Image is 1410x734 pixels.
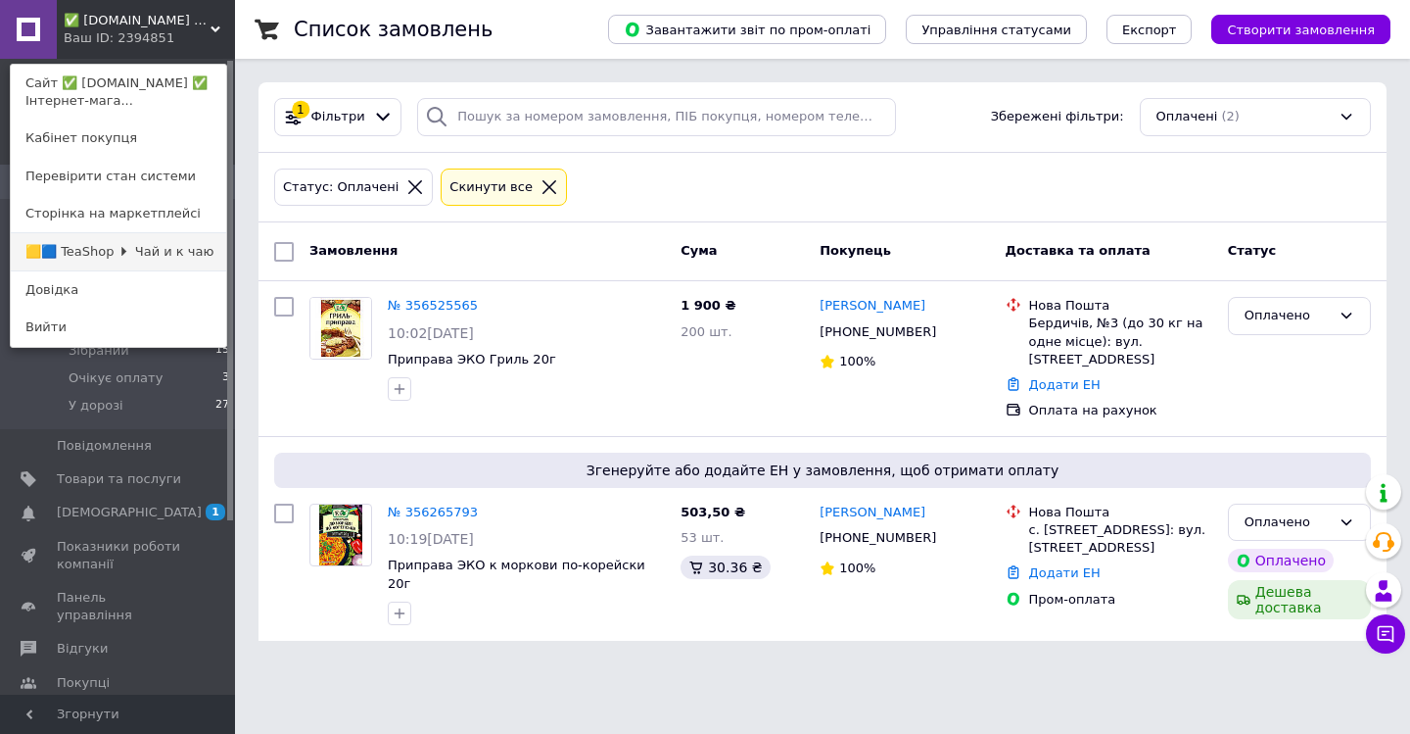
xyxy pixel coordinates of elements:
[1228,580,1371,619] div: Дешева доставка
[309,297,372,360] a: Фото товару
[64,12,211,29] span: ✅ greenfield.com.ua ✅ Інтернет-магазин чаю
[1366,614,1405,654] button: Чат з покупцем
[1245,306,1331,326] div: Оплачено
[1227,23,1375,37] span: Створити замовлення
[906,15,1087,44] button: Управління статусами
[681,530,724,545] span: 53 шт.
[319,505,362,565] img: Фото товару
[1029,402,1212,419] div: Оплата на рахунок
[1228,243,1277,258] span: Статус
[292,101,309,119] div: 1
[816,525,940,551] div: [PHONE_NUMBER]
[11,309,226,346] a: Вийти
[1029,315,1212,368] div: Бердичів, №3 (до 30 кг на одне місце): вул. [STREET_ADDRESS]
[57,538,181,573] span: Показники роботи компанії
[57,437,152,455] span: Повідомлення
[215,342,229,360] span: 15
[388,505,478,519] a: № 356265793
[279,177,402,198] div: Статус: Оплачені
[388,325,474,341] span: 10:02[DATE]
[1211,15,1390,44] button: Створити замовлення
[1029,377,1101,392] a: Додати ЕН
[309,243,398,258] span: Замовлення
[820,504,925,522] a: [PERSON_NAME]
[608,15,886,44] button: Завантажити звіт по пром-оплаті
[69,397,123,415] span: У дорозі
[388,298,478,313] a: № 356525565
[1029,591,1212,609] div: Пром-оплата
[311,108,365,126] span: Фільтри
[388,531,474,547] span: 10:19[DATE]
[417,98,896,136] input: Пошук за номером замовлення, ПІБ покупця, номером телефону, Email, номером накладної
[1029,504,1212,521] div: Нова Пошта
[57,640,108,658] span: Відгуки
[206,504,225,520] span: 1
[681,324,732,339] span: 200 шт.
[681,298,735,313] span: 1 900 ₴
[624,21,870,38] span: Завантажити звіт по пром-оплаті
[446,177,537,198] div: Cкинути все
[1106,15,1193,44] button: Експорт
[11,65,226,120] a: Сайт ✅ [DOMAIN_NAME] ✅ Інтернет-мага...
[1006,243,1151,258] span: Доставка та оплата
[11,233,226,270] a: 🟨🟦 TeaShop 🞂 Чай и к чаю
[839,561,875,575] span: 100%
[57,470,181,488] span: Товари та послуги
[1221,109,1239,123] span: (2)
[1029,521,1212,557] div: с. [STREET_ADDRESS]: вул. [STREET_ADDRESS]
[1245,513,1331,533] div: Оплачено
[11,120,226,157] a: Кабінет покупця
[388,352,556,367] a: Приправа ЭКО Гриль 20г
[1029,297,1212,315] div: Нова Пошта
[64,29,146,47] div: Ваш ID: 2394851
[11,158,226,195] a: Перевірити стан системи
[991,108,1124,126] span: Збережені фільтри:
[839,354,875,368] span: 100%
[69,369,163,387] span: Очікує оплату
[820,243,891,258] span: Покупець
[11,195,226,232] a: Сторінка на маркетплейсі
[816,319,940,345] div: [PHONE_NUMBER]
[57,589,181,624] span: Панель управління
[681,243,717,258] span: Cума
[1029,565,1101,580] a: Додати ЕН
[388,558,645,591] a: Приправа ЭКО к моркови по-корейски 20г
[57,504,202,521] span: [DEMOGRAPHIC_DATA]
[820,297,925,316] a: [PERSON_NAME]
[282,461,1363,480] span: Згенеруйте або додайте ЕН у замовлення, щоб отримати оплату
[294,18,493,41] h1: Список замовлень
[1122,23,1177,37] span: Експорт
[681,556,770,579] div: 30.36 ₴
[11,271,226,309] a: Довідка
[69,342,129,360] span: Зібраний
[309,504,372,566] a: Фото товару
[222,369,229,387] span: 3
[681,505,745,519] span: 503,50 ₴
[1192,22,1390,36] a: Створити замовлення
[310,298,371,359] img: Фото товару
[1156,108,1218,126] span: Оплачені
[1228,549,1334,572] div: Оплачено
[921,23,1071,37] span: Управління статусами
[57,674,110,692] span: Покупці
[215,397,229,415] span: 27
